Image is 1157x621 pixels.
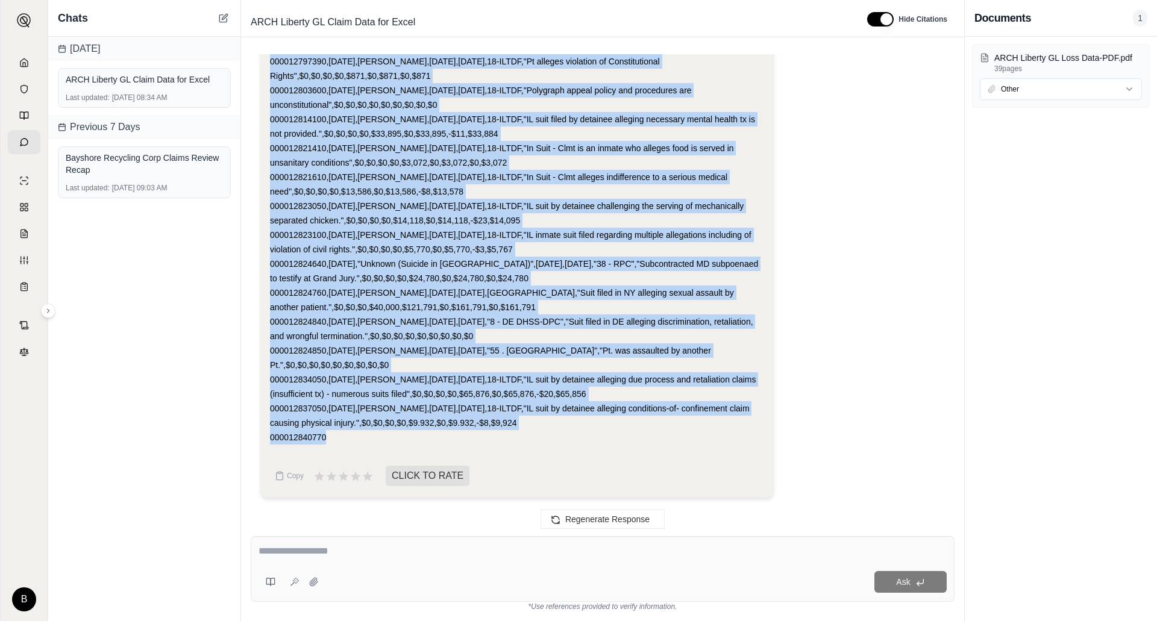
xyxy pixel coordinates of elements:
[246,13,853,32] div: Edit Title
[874,571,947,593] button: Ask
[980,52,1142,73] button: ARCH Liberty GL Loss Data-PDF.pdf39pages
[41,304,55,318] button: Expand sidebar
[8,275,40,299] a: Coverage Table
[898,14,947,24] span: Hide Citations
[66,152,223,176] div: Bayshore Recycling Corp Claims Review Recap
[386,466,469,486] span: CLICK TO RATE
[8,248,40,272] a: Custom Report
[270,172,727,196] span: 000012821610,[DATE],[PERSON_NAME],[DATE],[DATE],18-ILTDF,"In Suit - Clmt alleges indifference to ...
[12,8,36,33] button: Expand sidebar
[8,195,40,219] a: Policy Comparisons
[48,37,240,61] div: [DATE]
[8,340,40,364] a: Legal Search Engine
[270,288,734,312] span: 000012824760,[DATE],[PERSON_NAME],[DATE],[DATE],[GEOGRAPHIC_DATA],"Suit filed in NY alleging sexu...
[270,317,753,341] span: 000012824840,[DATE],[PERSON_NAME],[DATE],[DATE],"8 - DE DHSS-DPC","Suit filed in DE alleging disc...
[994,64,1142,73] p: 39 pages
[541,510,665,529] button: Regenerate Response
[251,602,955,611] div: *Use references provided to verify information.
[66,93,223,102] div: [DATE] 08:34 AM
[270,143,734,167] span: 000012821410,[DATE],[PERSON_NAME],[DATE],[DATE],18-ILTDF,"In Suit - Clmt is an inmate who alleges...
[896,577,910,587] span: Ask
[270,201,744,225] span: 000012823050,[DATE],[PERSON_NAME],[DATE],[DATE],18-ILTDF,"IL suit by detainee challenging the ser...
[270,259,758,283] span: 000012824640,[DATE],"Unknown (Suicide in [GEOGRAPHIC_DATA])",[DATE],[DATE],"38 - RPC","Subcontrac...
[66,183,223,193] div: [DATE] 09:03 AM
[8,77,40,101] a: Documents Vault
[66,73,223,86] div: ARCH Liberty GL Claim Data for Excel
[8,222,40,246] a: Claim Coverage
[270,230,751,254] span: 000012823100,[DATE],[PERSON_NAME],[DATE],[DATE],18-ILTDF,"IL inmate suit filed regarding multiple...
[12,587,36,611] div: B
[287,471,304,481] span: Copy
[246,13,420,32] span: ARCH Liberty GL Claim Data for Excel
[270,375,756,399] span: 000012834050,[DATE],[PERSON_NAME],[DATE],[DATE],18-ILTDF,"IL suit by detainee alleging due proces...
[8,169,40,193] a: Single Policy
[270,464,309,488] button: Copy
[270,404,750,428] span: 000012837050,[DATE],[PERSON_NAME],[DATE],[DATE],18-ILTDF,"IL suit by detainee alleging conditions...
[1133,10,1147,27] span: 1
[994,52,1142,64] p: ARCH Liberty GL Loss Data-PDF.pdf
[48,115,240,139] div: Previous 7 Days
[974,10,1031,27] h3: Documents
[17,13,31,28] img: Expand sidebar
[8,313,40,337] a: Contract Analysis
[270,86,692,110] span: 000012803600,[DATE],[PERSON_NAME],[DATE],[DATE],18-ILTDF,"Polygraph appeal policy and procedures ...
[270,432,326,442] span: 000012840770
[565,514,650,524] span: Regenerate Response
[8,130,40,154] a: Chat
[66,183,110,193] span: Last updated:
[58,10,88,27] span: Chats
[270,57,660,81] span: 000012797390,[DATE],[PERSON_NAME],[DATE],[DATE],18-ILTDF,"Pt alleges violation of Constitutional ...
[66,93,110,102] span: Last updated:
[270,346,711,370] span: 000012824850,[DATE],[PERSON_NAME],[DATE],[DATE],"55 . [GEOGRAPHIC_DATA]","Pt. was assaulted by an...
[216,11,231,25] button: New Chat
[8,51,40,75] a: Home
[270,114,755,139] span: 000012814100,[DATE],[PERSON_NAME],[DATE],[DATE],18-ILTDF,"IL suit filed by detainee alleging nece...
[8,104,40,128] a: Prompt Library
